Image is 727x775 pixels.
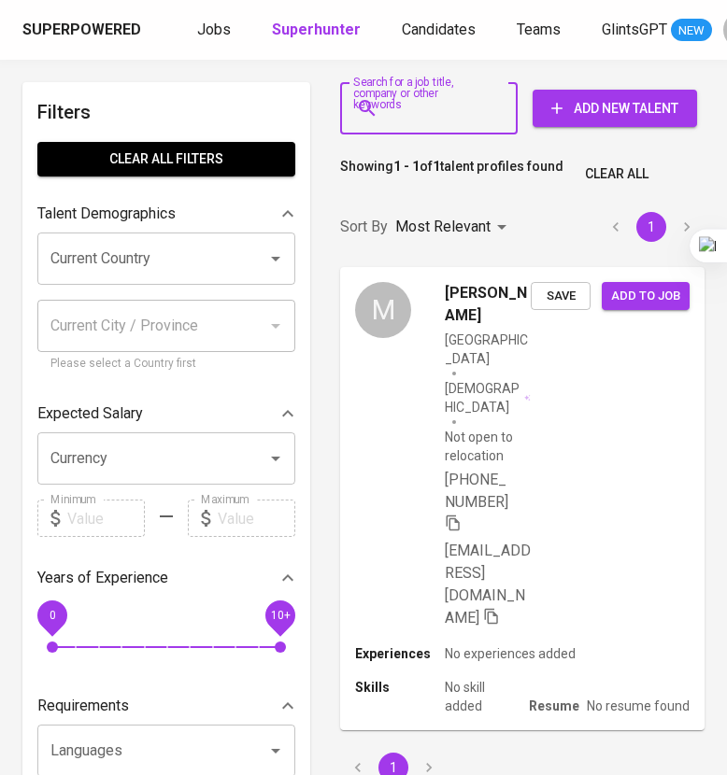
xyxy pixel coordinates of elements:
[37,203,176,225] p: Talent Demographics
[37,395,295,432] div: Expected Salary
[445,644,576,663] p: No experiences added
[445,542,531,627] span: [EMAIL_ADDRESS][DOMAIN_NAME]
[445,282,531,327] span: [PERSON_NAME]
[49,609,55,622] span: 0
[393,159,420,174] b: 1 - 1
[433,159,440,174] b: 1
[445,471,508,511] span: [PHONE_NUMBER]
[37,567,168,589] p: Years of Experience
[50,355,282,373] p: Please select a Country first
[355,678,445,697] p: Skills
[587,697,690,715] p: No resume found
[37,402,143,425] p: Expected Salary
[517,19,564,42] a: Teams
[270,609,290,622] span: 10+
[529,697,579,715] p: Resume
[37,559,295,597] div: Years of Experience
[671,21,712,40] span: NEW
[577,157,656,191] button: Clear All
[37,687,295,725] div: Requirements
[531,282,591,311] button: Save
[67,500,145,537] input: Value
[272,19,364,42] a: Superhunter
[355,644,445,663] p: Experiences
[52,148,280,171] span: Clear All filters
[37,695,129,717] p: Requirements
[37,97,295,127] h6: Filters
[611,286,680,307] span: Add to job
[37,195,295,232] div: Talent Demographics
[602,21,667,38] span: GlintsGPT
[218,500,295,537] input: Value
[445,428,531,465] p: Not open to relocation
[395,216,491,238] p: Most Relevant
[22,20,145,41] a: Superpowered
[340,157,563,191] p: Showing of talent profiles found
[197,19,235,42] a: Jobs
[548,97,682,120] span: Add New Talent
[445,331,531,368] div: [GEOGRAPHIC_DATA]
[340,267,705,730] a: M[PERSON_NAME][GEOGRAPHIC_DATA][DEMOGRAPHIC_DATA] Not open to relocation[PHONE_NUMBER] [EMAIL_ADD...
[340,216,388,238] p: Sort By
[517,21,561,38] span: Teams
[402,21,476,38] span: Candidates
[585,162,649,186] span: Clear All
[598,212,705,242] nav: pagination navigation
[263,246,289,272] button: Open
[272,21,361,38] b: Superhunter
[22,20,141,41] div: Superpowered
[402,19,479,42] a: Candidates
[540,286,581,307] span: Save
[445,379,521,416] span: [DEMOGRAPHIC_DATA]
[37,142,295,176] button: Clear All filters
[197,21,231,38] span: Jobs
[263,445,289,472] button: Open
[602,19,712,42] a: GlintsGPT NEW
[355,282,411,338] div: M
[445,678,521,715] p: No skill added
[263,738,289,764] button: Open
[533,90,697,127] button: Add New Talent
[602,282,690,311] button: Add to job
[636,212,666,242] button: page 1
[395,210,513,245] div: Most Relevant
